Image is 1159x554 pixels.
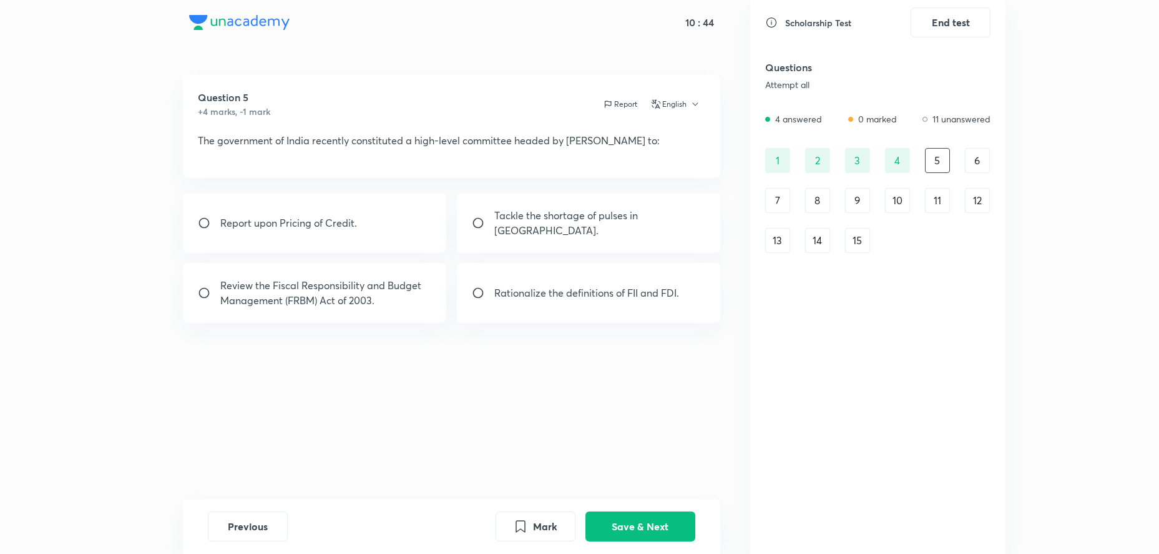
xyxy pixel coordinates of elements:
p: Rationalize the definitions of FII and FDI. [494,285,679,300]
div: 7 [765,188,790,213]
div: Attempt all [765,80,923,90]
div: 10 [885,188,910,213]
h5: Questions [765,60,923,75]
h6: Scholarship Test [785,16,851,29]
p: Review the Fiscal Responsibility and Budget Management (FRBM) Act of 2003. [220,278,431,308]
div: 8 [805,188,830,213]
button: Save & Next [585,512,695,542]
div: 12 [965,188,990,213]
div: 11 [925,188,950,213]
button: Previous [208,512,288,542]
div: 1 [765,148,790,173]
div: 13 [765,228,790,253]
p: 4 answered [775,112,822,126]
p: Tackle the shortage of pulses in [GEOGRAPHIC_DATA]. [494,208,705,238]
h5: Question 5 [198,90,270,105]
div: 5 [925,148,950,173]
div: 15 [845,228,870,253]
div: 3 [845,148,870,173]
button: English [647,99,700,110]
p: 11 unanswered [932,112,990,126]
p: Report [614,99,637,110]
div: 2 [805,148,830,173]
div: 4 [885,148,910,173]
div: 14 [805,228,830,253]
h6: +4 marks, -1 mark [198,105,270,118]
p: The government of India recently constituted a high-level committee headed by [PERSON_NAME] to: [198,133,705,148]
h5: 10 : [683,16,700,29]
div: 6 [965,148,990,173]
button: Mark [496,512,575,542]
p: Report upon Pricing of Credit. [220,215,357,230]
img: report icon [603,99,613,109]
h5: 44 [700,16,714,29]
div: 9 [845,188,870,213]
p: 0 marked [858,112,897,126]
button: End test [911,7,990,37]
